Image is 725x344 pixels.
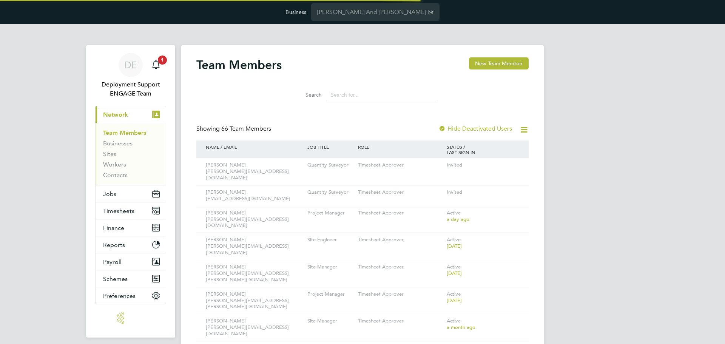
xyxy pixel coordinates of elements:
[103,275,128,282] span: Schemes
[204,140,305,153] div: NAME / EMAIL
[288,91,322,98] label: Search
[96,219,166,236] button: Finance
[204,233,305,260] div: [PERSON_NAME] [PERSON_NAME][EMAIL_ADDRESS][DOMAIN_NAME]
[445,158,521,172] div: Invited
[103,292,136,299] span: Preferences
[447,270,462,276] span: [DATE]
[103,171,128,179] a: Contacts
[204,314,305,341] div: [PERSON_NAME] [PERSON_NAME][EMAIL_ADDRESS][DOMAIN_NAME]
[305,260,356,274] div: Site Manager
[305,314,356,328] div: Site Manager
[447,216,469,222] span: a day ago
[103,207,134,214] span: Timesheets
[305,185,356,199] div: Quantity Surveyor
[103,224,124,231] span: Finance
[148,53,164,77] a: 1
[96,202,166,219] button: Timesheets
[103,241,125,248] span: Reports
[95,80,166,98] span: Deployment Support ENGAGE Team
[305,158,356,172] div: Quantity Surveyor
[356,233,445,247] div: Timesheet Approver
[86,45,175,338] nav: Main navigation
[96,106,166,123] button: Network
[447,297,462,304] span: [DATE]
[96,185,166,202] button: Jobs
[204,185,305,206] div: [PERSON_NAME] [EMAIL_ADDRESS][DOMAIN_NAME]
[204,260,305,287] div: [PERSON_NAME] [PERSON_NAME][EMAIL_ADDRESS][PERSON_NAME][DOMAIN_NAME]
[103,129,146,136] a: Team Members
[103,161,126,168] a: Workers
[103,258,122,265] span: Payroll
[204,287,305,314] div: [PERSON_NAME] [PERSON_NAME][EMAIL_ADDRESS][PERSON_NAME][DOMAIN_NAME]
[96,270,166,287] button: Schemes
[305,206,356,220] div: Project Manager
[103,150,116,157] a: Sites
[95,53,166,98] a: DEDeployment Support ENGAGE Team
[445,206,521,227] div: Active
[356,158,445,172] div: Timesheet Approver
[356,140,445,153] div: ROLE
[356,206,445,220] div: Timesheet Approver
[158,56,167,65] span: 1
[285,9,306,15] label: Business
[96,287,166,304] button: Preferences
[356,260,445,274] div: Timesheet Approver
[221,125,271,133] span: 66 Team Members
[96,253,166,270] button: Payroll
[445,140,521,159] div: STATUS / LAST SIGN IN
[447,324,475,330] span: a month ago
[204,206,305,233] div: [PERSON_NAME] [PERSON_NAME][EMAIL_ADDRESS][DOMAIN_NAME]
[103,111,128,118] span: Network
[95,312,166,324] a: Go to home page
[445,233,521,253] div: Active
[305,140,356,153] div: JOB TITLE
[469,57,529,69] button: New Team Member
[305,287,356,301] div: Project Manager
[204,158,305,185] div: [PERSON_NAME] [PERSON_NAME][EMAIL_ADDRESS][DOMAIN_NAME]
[447,243,462,249] span: [DATE]
[96,123,166,185] div: Network
[445,260,521,281] div: Active
[445,314,521,335] div: Active
[445,185,521,199] div: Invited
[103,190,116,197] span: Jobs
[327,88,437,102] input: Search for...
[125,60,137,70] span: DE
[445,287,521,308] div: Active
[438,125,512,133] label: Hide Deactivated Users
[103,140,133,147] a: Businesses
[196,125,273,133] div: Showing
[305,233,356,247] div: Site Engineer
[196,57,282,73] h2: Team Members
[356,185,445,199] div: Timesheet Approver
[96,236,166,253] button: Reports
[356,287,445,301] div: Timesheet Approver
[356,314,445,328] div: Timesheet Approver
[117,312,144,324] img: engage-logo-retina.png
